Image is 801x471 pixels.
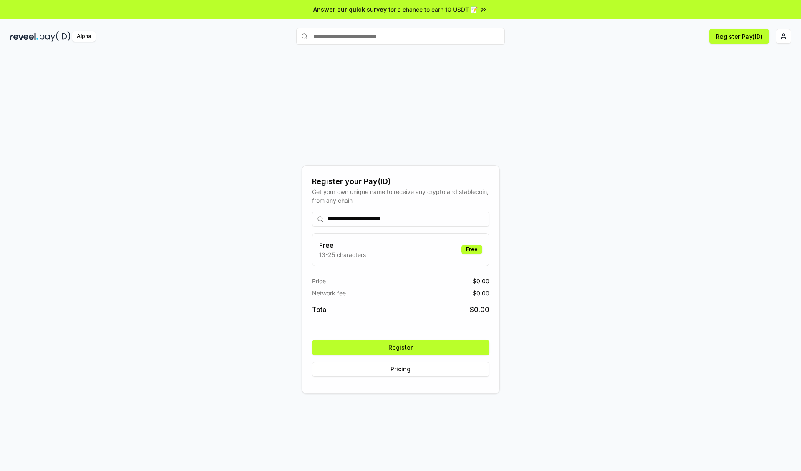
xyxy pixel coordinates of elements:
[312,277,326,285] span: Price
[319,250,366,259] p: 13-25 characters
[473,277,489,285] span: $ 0.00
[312,187,489,205] div: Get your own unique name to receive any crypto and stablecoin, from any chain
[319,240,366,250] h3: Free
[313,5,387,14] span: Answer our quick survey
[388,5,478,14] span: for a chance to earn 10 USDT 📝
[473,289,489,297] span: $ 0.00
[312,340,489,355] button: Register
[10,31,38,42] img: reveel_dark
[72,31,96,42] div: Alpha
[40,31,71,42] img: pay_id
[461,245,482,254] div: Free
[709,29,769,44] button: Register Pay(ID)
[470,305,489,315] span: $ 0.00
[312,289,346,297] span: Network fee
[312,362,489,377] button: Pricing
[312,305,328,315] span: Total
[312,176,489,187] div: Register your Pay(ID)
